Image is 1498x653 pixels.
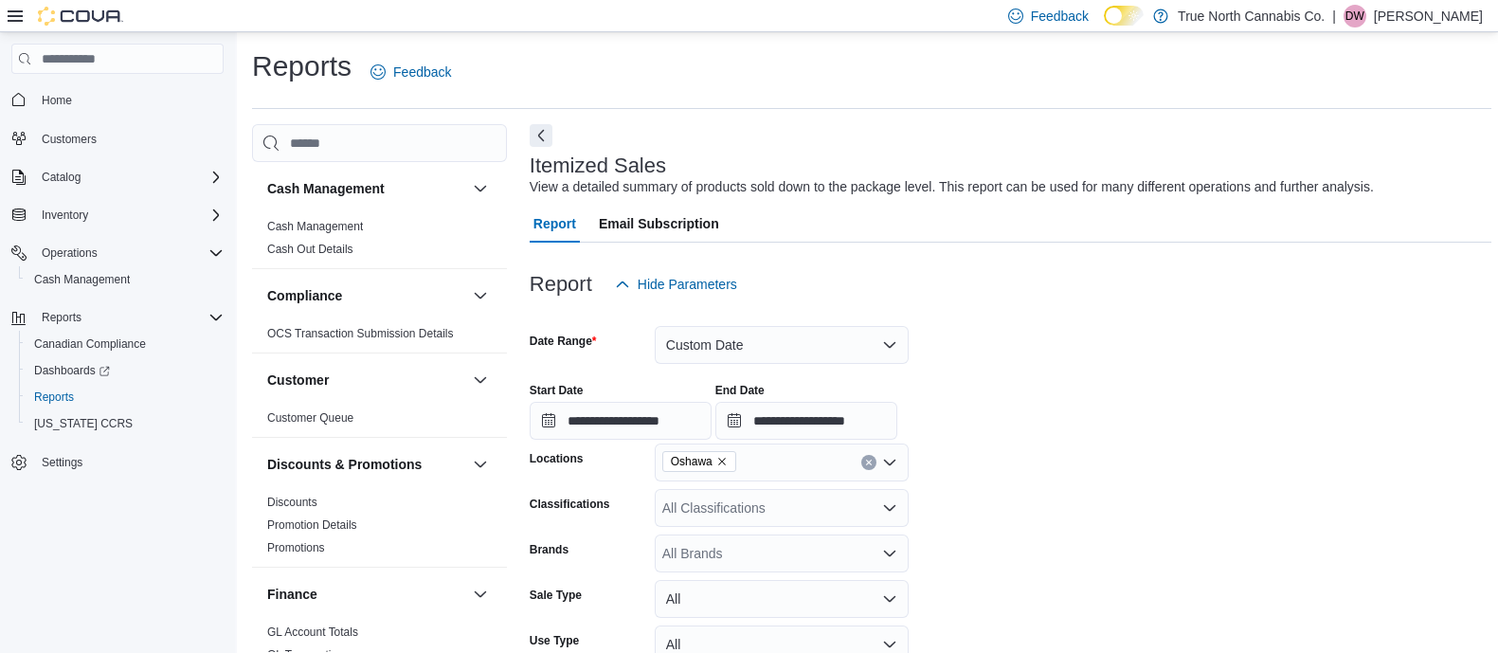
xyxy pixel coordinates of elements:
span: Washington CCRS [27,412,224,435]
a: Cash Out Details [267,243,353,256]
span: Cash Management [267,219,363,234]
h1: Reports [252,47,352,85]
span: Oshawa [671,452,713,471]
button: Discounts & Promotions [469,453,492,476]
button: Settings [4,448,231,476]
a: Customer Queue [267,411,353,425]
button: Clear input [861,455,876,470]
button: Finance [469,583,492,606]
button: Customer [267,371,465,390]
span: Email Subscription [599,205,719,243]
span: Reports [42,310,81,325]
h3: Finance [267,585,317,604]
span: Cash Management [34,272,130,287]
nav: Complex example [11,78,224,525]
span: Customers [34,127,224,151]
button: Cash Management [469,177,492,200]
span: Reports [34,306,224,329]
label: Locations [530,451,584,466]
span: Discounts [267,495,317,510]
button: Remove Oshawa from selection in this group [716,456,728,467]
button: Reports [4,304,231,331]
a: Home [34,89,80,112]
a: Reports [27,386,81,408]
button: Customers [4,125,231,153]
button: Operations [34,242,105,264]
a: Cash Management [27,268,137,291]
div: Compliance [252,322,507,353]
button: Operations [4,240,231,266]
span: Settings [42,455,82,470]
input: Press the down key to open a popover containing a calendar. [530,402,712,440]
span: Home [42,93,72,108]
button: Reports [19,384,231,410]
span: Canadian Compliance [34,336,146,352]
span: Dark Mode [1104,26,1105,27]
span: Promotions [267,540,325,555]
span: Catalog [34,166,224,189]
button: Cash Management [267,179,465,198]
label: Sale Type [530,588,582,603]
button: Compliance [469,284,492,307]
span: Report [533,205,576,243]
a: Customers [34,128,104,151]
a: Feedback [363,53,459,91]
a: Promotions [267,541,325,554]
span: Settings [34,450,224,474]
button: Finance [267,585,465,604]
span: Reports [27,386,224,408]
a: Discounts [267,496,317,509]
span: Hide Parameters [638,275,737,294]
a: Promotion Details [267,518,357,532]
button: Home [4,85,231,113]
span: [US_STATE] CCRS [34,416,133,431]
a: [US_STATE] CCRS [27,412,140,435]
label: Brands [530,542,569,557]
a: Cash Management [267,220,363,233]
span: Oshawa [662,451,736,472]
span: Customer Queue [267,410,353,426]
a: Settings [34,451,90,474]
label: Classifications [530,497,610,512]
span: Dashboards [34,363,110,378]
div: Discounts & Promotions [252,491,507,567]
label: End Date [715,383,765,398]
label: Use Type [530,633,579,648]
button: Hide Parameters [607,265,745,303]
p: | [1332,5,1336,27]
a: OCS Transaction Submission Details [267,327,454,340]
a: GL Account Totals [267,626,358,639]
a: Dashboards [27,359,117,382]
div: Cash Management [252,215,507,268]
span: Operations [34,242,224,264]
a: Canadian Compliance [27,333,153,355]
button: Open list of options [882,500,897,516]
h3: Discounts & Promotions [267,455,422,474]
img: Cova [38,7,123,26]
button: Discounts & Promotions [267,455,465,474]
label: Date Range [530,334,597,349]
h3: Cash Management [267,179,385,198]
button: Cash Management [19,266,231,293]
button: Open list of options [882,546,897,561]
button: Inventory [4,202,231,228]
div: View a detailed summary of products sold down to the package level. This report can be used for m... [530,177,1374,197]
span: Operations [42,245,98,261]
input: Dark Mode [1104,6,1144,26]
span: Catalog [42,170,81,185]
a: Dashboards [19,357,231,384]
span: Customers [42,132,97,147]
span: Cash Out Details [267,242,353,257]
h3: Itemized Sales [530,154,666,177]
span: Inventory [34,204,224,227]
h3: Compliance [267,286,342,305]
button: Open list of options [882,455,897,470]
label: Start Date [530,383,584,398]
span: Cash Management [27,268,224,291]
div: Customer [252,407,507,437]
p: [PERSON_NAME] [1374,5,1483,27]
button: Next [530,124,552,147]
button: All [655,580,909,618]
button: Inventory [34,204,96,227]
button: Catalog [4,164,231,190]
